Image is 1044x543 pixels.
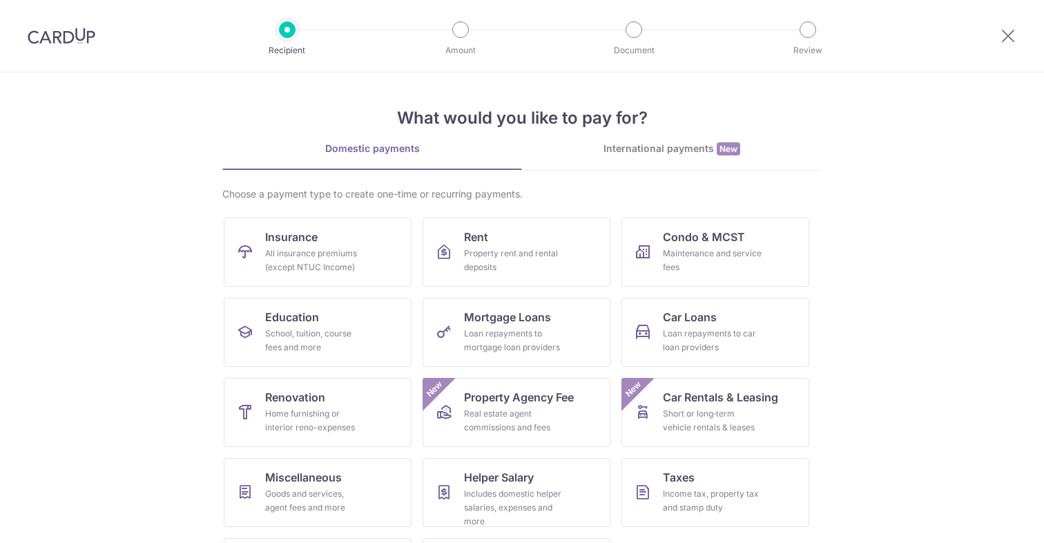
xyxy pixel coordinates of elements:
div: Domestic payments [222,142,522,155]
p: Recipient [236,44,338,57]
div: All insurance premiums (except NTUC Income) [265,247,365,274]
span: Helper Salary [464,469,534,486]
span: Property Agency Fee [464,389,574,406]
a: RentProperty rent and rental deposits [423,218,610,287]
a: InsuranceAll insurance premiums (except NTUC Income) [224,218,412,287]
a: Car LoansLoan repayments to car loan providers [621,298,809,367]
a: Mortgage LoansLoan repayments to mortgage loan providers [423,298,610,367]
span: Renovation [265,389,325,406]
div: Loan repayments to car loan providers [663,327,762,354]
a: Car Rentals & LeasingShort or long‑term vehicle rentals & leasesNew [621,378,809,447]
span: Mortgage Loans [464,309,551,325]
div: International payments [522,142,822,156]
div: School, tuition, course fees and more [265,327,365,354]
img: CardUp [28,28,95,44]
span: Car Rentals & Leasing [663,389,778,406]
div: Includes domestic helper salaries, expenses and more [464,487,563,528]
div: Loan repayments to mortgage loan providers [464,327,563,354]
h4: What would you like to pay for? [222,106,822,131]
div: Real estate agent commissions and fees [464,407,563,435]
div: Short or long‑term vehicle rentals & leases [663,407,762,435]
span: New [622,378,645,401]
span: Miscellaneous [265,469,342,486]
span: New [717,142,740,155]
div: Property rent and rental deposits [464,247,563,274]
a: Property Agency FeeReal estate agent commissions and feesNew [423,378,610,447]
span: Taxes [663,469,695,486]
a: MiscellaneousGoods and services, agent fees and more [224,458,412,527]
a: Condo & MCSTMaintenance and service fees [621,218,809,287]
div: Choose a payment type to create one-time or recurring payments. [222,187,822,201]
p: Document [583,44,685,57]
a: TaxesIncome tax, property tax and stamp duty [621,458,809,527]
a: EducationSchool, tuition, course fees and more [224,298,412,367]
a: Helper SalaryIncludes domestic helper salaries, expenses and more [423,458,610,527]
span: Condo & MCST [663,229,745,245]
p: Amount [409,44,512,57]
div: Home furnishing or interior reno-expenses [265,407,365,435]
span: New [423,378,446,401]
span: Rent [464,229,488,245]
div: Maintenance and service fees [663,247,762,274]
span: Education [265,309,319,325]
div: Income tax, property tax and stamp duty [663,487,762,515]
a: RenovationHome furnishing or interior reno-expenses [224,378,412,447]
span: Car Loans [663,309,717,325]
p: Review [757,44,859,57]
div: Goods and services, agent fees and more [265,487,365,515]
span: Insurance [265,229,318,245]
